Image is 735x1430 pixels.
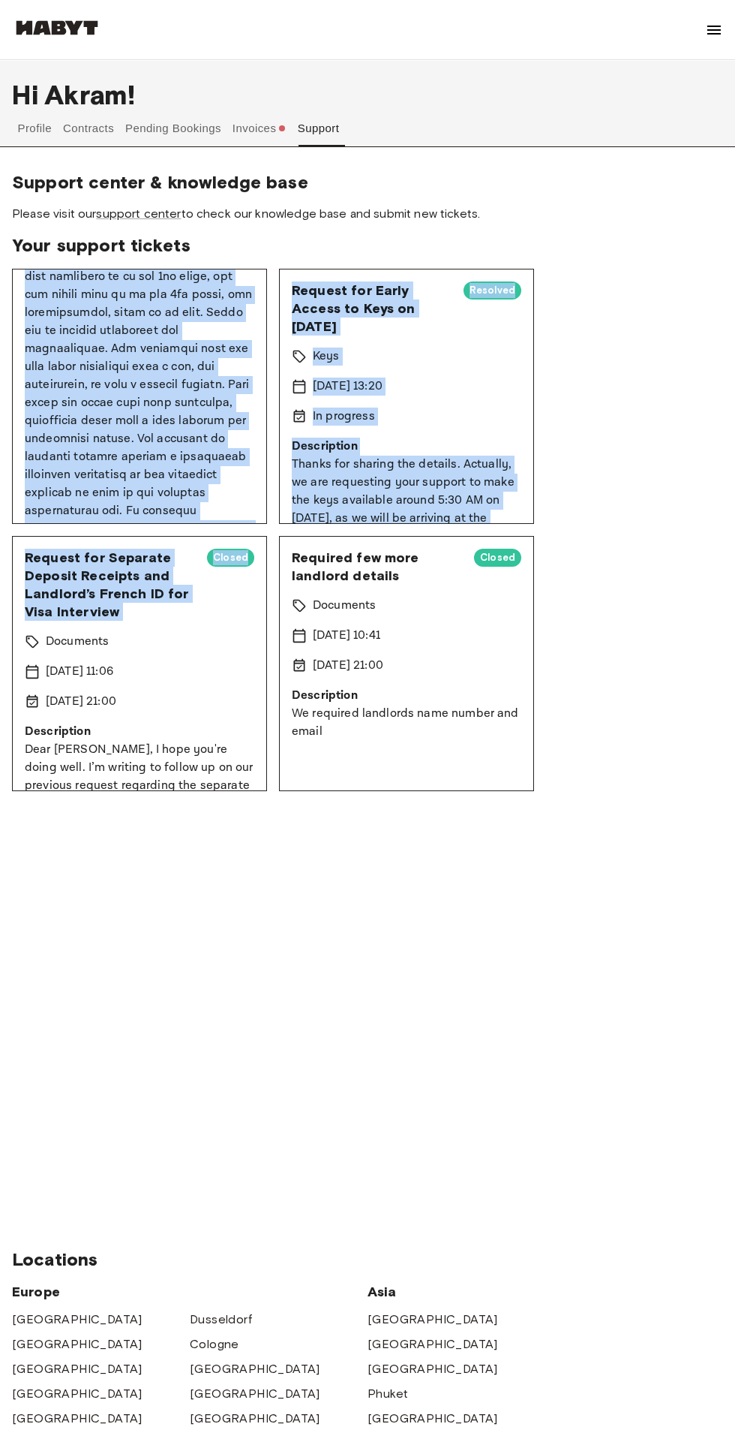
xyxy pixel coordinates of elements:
[25,741,254,1101] p: Dear [PERSON_NAME], I hope you're doing well. I’m writing to follow up on our previous request re...
[12,234,723,257] span: Your support tickets
[124,110,223,146] button: Pending Bookings
[292,687,521,705] p: Description
[313,657,383,675] p: [DATE] 21:00
[292,705,521,741] p: We required landlords name number and email
[463,283,521,298] span: Resolved
[12,1283,367,1301] span: Europe
[367,1385,408,1403] a: Phuket
[12,1385,142,1403] a: [GEOGRAPHIC_DATA]
[313,378,382,396] p: [DATE] 13:20
[313,408,375,426] p: In progress
[12,171,723,194] span: Support center & knowledge base
[190,1385,320,1403] a: [GEOGRAPHIC_DATA]
[292,456,521,762] p: Thanks for sharing the details. Actually, we are requesting your support to make the keys availab...
[313,348,340,366] p: Keys
[25,723,254,741] p: Description
[16,110,54,146] button: Profile
[44,79,135,110] span: Akram !
[190,1360,320,1378] a: [GEOGRAPHIC_DATA]
[230,110,288,164] button: Invoices
[12,1410,142,1428] a: [GEOGRAPHIC_DATA]
[207,550,254,565] span: Closed
[190,1335,239,1353] a: Cologne
[46,633,109,651] p: Documents
[367,1360,498,1378] a: [GEOGRAPHIC_DATA]
[12,110,723,164] div: user profile tabs
[292,438,521,456] p: Description
[367,1335,498,1353] a: [GEOGRAPHIC_DATA]
[25,549,195,621] span: Request for Separate Deposit Receipts and Landlord’s French ID for Visa Interview
[61,110,116,146] button: Contracts
[46,693,116,711] p: [DATE] 21:00
[367,1311,498,1329] a: [GEOGRAPHIC_DATA]
[367,1410,498,1428] a: [GEOGRAPHIC_DATA]
[190,1311,252,1329] a: Dusseldorf
[12,1360,142,1378] a: [GEOGRAPHIC_DATA]
[12,20,102,35] img: Habyt
[190,1410,320,1428] a: [GEOGRAPHIC_DATA]
[12,1311,142,1329] a: [GEOGRAPHIC_DATA]
[367,1283,545,1301] span: Asia
[96,206,181,221] a: support center
[12,1335,142,1353] a: [GEOGRAPHIC_DATA]
[292,281,451,336] span: Request for Early Access to Keys on [DATE]
[12,1248,723,1271] span: Locations
[292,549,462,585] span: Required few more landlord details
[474,550,521,565] span: Closed
[12,206,723,222] span: Please visit our to check our knowledge base and submit new tickets.
[295,110,341,146] button: Support
[46,663,113,681] p: [DATE] 11:06
[12,79,44,110] span: Hi
[313,627,380,645] p: [DATE] 10:41
[313,597,376,615] p: Documents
